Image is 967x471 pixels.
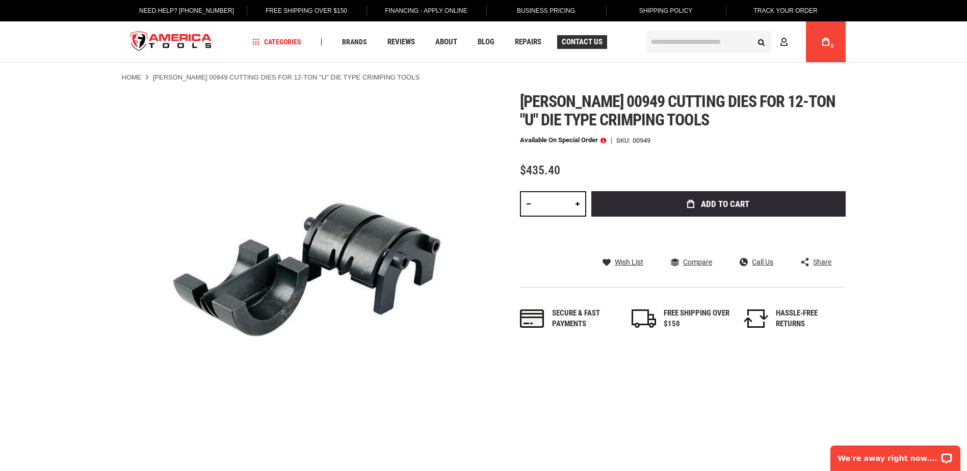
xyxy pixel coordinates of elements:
[520,309,544,328] img: payments
[510,35,546,49] a: Repairs
[473,35,499,49] a: Blog
[632,309,656,328] img: shipping
[740,257,773,267] a: Call Us
[122,73,142,82] a: Home
[337,35,372,49] a: Brands
[248,35,306,49] a: Categories
[557,35,607,49] a: Contact Us
[683,258,712,266] span: Compare
[552,308,618,330] div: Secure & fast payments
[435,38,457,46] span: About
[520,137,606,144] p: Available on Special Order
[603,257,643,267] a: Wish List
[515,38,541,46] span: Repairs
[816,21,835,62] a: 0
[633,137,650,144] div: 00949
[615,258,643,266] span: Wish List
[591,191,846,217] button: Add to Cart
[252,38,301,45] span: Categories
[701,200,749,208] span: Add to Cart
[589,220,848,249] iframe: Secure express checkout frame
[387,38,415,46] span: Reviews
[752,32,771,51] button: Search
[664,308,730,330] div: FREE SHIPPING OVER $150
[478,38,494,46] span: Blog
[776,308,842,330] div: HASSLE-FREE RETURNS
[616,137,633,144] strong: SKU
[562,38,603,46] span: Contact Us
[639,7,693,14] span: Shipping Policy
[824,439,967,471] iframe: LiveChat chat widget
[153,73,420,81] strong: [PERSON_NAME] 00949 CUTTING DIES FOR 12-TON "U" DIE TYPE CRIMPING TOOLS
[752,258,773,266] span: Call Us
[520,92,836,129] span: [PERSON_NAME] 00949 cutting dies for 12-ton "u" die type crimping tools
[671,257,712,267] a: Compare
[122,23,221,61] img: America Tools
[342,38,367,45] span: Brands
[831,43,834,49] span: 0
[122,92,484,454] img: GREENLEE 00949 CUTTING DIES FOR 12-TON "U" DIE TYPE CRIMPING TOOLS
[383,35,420,49] a: Reviews
[520,163,560,177] span: $435.40
[431,35,462,49] a: About
[744,309,768,328] img: returns
[122,23,221,61] a: store logo
[813,258,831,266] span: Share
